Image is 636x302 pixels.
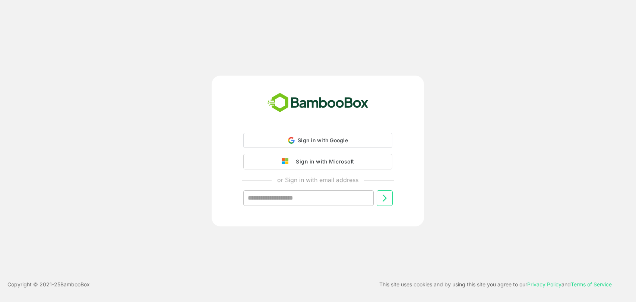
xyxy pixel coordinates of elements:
[292,157,354,166] div: Sign in with Microsoft
[379,280,612,289] p: This site uses cookies and by using this site you agree to our and
[243,154,392,169] button: Sign in with Microsoft
[527,281,561,287] a: Privacy Policy
[277,175,358,184] p: or Sign in with email address
[263,90,373,115] img: bamboobox
[243,133,392,148] div: Sign in with Google
[571,281,612,287] a: Terms of Service
[7,280,90,289] p: Copyright © 2021- 25 BambooBox
[298,137,348,143] span: Sign in with Google
[282,158,292,165] img: google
